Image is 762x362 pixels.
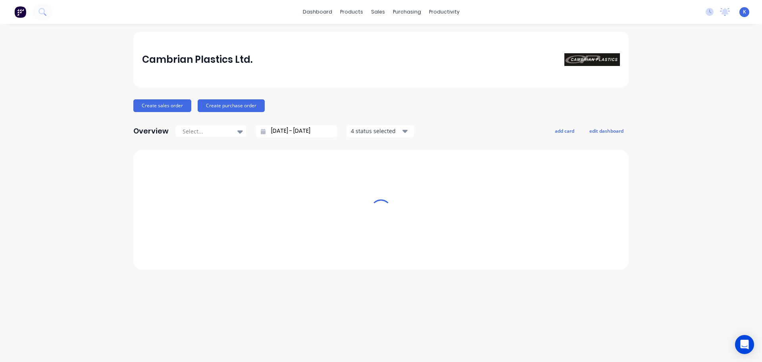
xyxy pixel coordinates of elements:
[389,6,425,18] div: purchasing
[346,125,414,137] button: 4 status selected
[735,335,754,354] div: Open Intercom Messenger
[336,6,367,18] div: products
[564,53,620,66] img: Cambrian Plastics Ltd.
[133,123,169,139] div: Overview
[198,99,265,112] button: Create purchase order
[299,6,336,18] a: dashboard
[550,126,579,136] button: add card
[425,6,464,18] div: productivity
[743,8,746,15] span: K
[142,52,252,68] div: Cambrian Plastics Ltd.
[584,126,629,136] button: edit dashboard
[133,99,191,112] button: Create sales order
[367,6,389,18] div: sales
[14,6,26,18] img: Factory
[351,127,401,135] div: 4 status selected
